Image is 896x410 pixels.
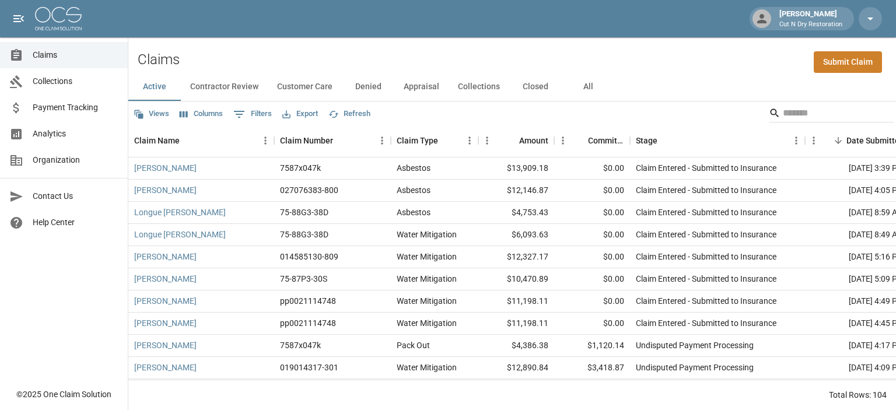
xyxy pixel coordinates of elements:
[280,251,338,262] div: 014585130-809
[33,216,118,229] span: Help Center
[131,105,172,123] button: Views
[128,73,896,101] div: dynamic tabs
[478,290,554,313] div: $11,198.11
[134,206,226,218] a: Longue [PERSON_NAME]
[325,105,373,123] button: Refresh
[519,124,548,157] div: Amount
[478,335,554,357] div: $4,386.38
[636,339,754,351] div: Undisputed Payment Processing
[373,132,391,149] button: Menu
[280,273,327,285] div: 75-87P3-30S
[280,317,336,329] div: pp0021114748
[438,132,454,149] button: Sort
[554,335,630,357] div: $1,120.14
[503,132,519,149] button: Sort
[478,268,554,290] div: $10,470.89
[636,273,776,285] div: Claim Entered - Submitted to Insurance
[134,124,180,157] div: Claim Name
[280,295,336,307] div: pp0021114748
[478,124,554,157] div: Amount
[134,251,197,262] a: [PERSON_NAME]
[342,73,394,101] button: Denied
[554,290,630,313] div: $0.00
[554,180,630,202] div: $0.00
[397,339,430,351] div: Pack Out
[33,154,118,166] span: Organization
[257,132,274,149] button: Menu
[478,202,554,224] div: $4,753.43
[478,132,496,149] button: Menu
[461,132,478,149] button: Menu
[397,295,457,307] div: Water Mitigation
[268,73,342,101] button: Customer Care
[636,295,776,307] div: Claim Entered - Submitted to Insurance
[636,317,776,329] div: Claim Entered - Submitted to Insurance
[829,389,887,401] div: Total Rows: 104
[134,362,197,373] a: [PERSON_NAME]
[636,229,776,240] div: Claim Entered - Submitted to Insurance
[562,73,614,101] button: All
[769,104,894,125] div: Search
[554,132,572,149] button: Menu
[779,20,842,30] p: Cut N Dry Restoration
[478,180,554,202] div: $12,146.87
[554,246,630,268] div: $0.00
[805,132,822,149] button: Menu
[280,162,321,174] div: 7587x047k
[33,75,118,87] span: Collections
[397,229,457,240] div: Water Mitigation
[397,184,430,196] div: Asbestos
[333,132,349,149] button: Sort
[397,124,438,157] div: Claim Type
[449,73,509,101] button: Collections
[134,295,197,307] a: [PERSON_NAME]
[16,388,111,400] div: © 2025 One Claim Solution
[397,162,430,174] div: Asbestos
[134,339,197,351] a: [PERSON_NAME]
[478,246,554,268] div: $12,327.17
[509,73,562,101] button: Closed
[636,162,776,174] div: Claim Entered - Submitted to Insurance
[280,184,338,196] div: 027076383-800
[280,362,338,373] div: 019014317-301
[134,229,226,240] a: Longue [PERSON_NAME]
[134,273,197,285] a: [PERSON_NAME]
[7,7,30,30] button: open drawer
[478,357,554,379] div: $12,890.84
[554,124,630,157] div: Committed Amount
[280,206,328,218] div: 75-88G3-38D
[177,105,226,123] button: Select columns
[787,132,805,149] button: Menu
[280,229,328,240] div: 75-88G3-38D
[554,202,630,224] div: $0.00
[134,317,197,329] a: [PERSON_NAME]
[134,162,197,174] a: [PERSON_NAME]
[636,251,776,262] div: Claim Entered - Submitted to Insurance
[33,49,118,61] span: Claims
[180,132,196,149] button: Sort
[230,105,275,124] button: Show filters
[478,313,554,335] div: $11,198.11
[397,273,457,285] div: Water Mitigation
[830,132,846,149] button: Sort
[636,184,776,196] div: Claim Entered - Submitted to Insurance
[775,8,847,29] div: [PERSON_NAME]
[128,73,181,101] button: Active
[636,206,776,218] div: Claim Entered - Submitted to Insurance
[280,124,333,157] div: Claim Number
[128,124,274,157] div: Claim Name
[397,362,457,373] div: Water Mitigation
[636,124,657,157] div: Stage
[588,124,624,157] div: Committed Amount
[279,105,321,123] button: Export
[478,379,554,401] div: $7,243.97
[181,73,268,101] button: Contractor Review
[554,357,630,379] div: $3,418.87
[478,157,554,180] div: $13,909.18
[478,224,554,246] div: $6,093.63
[33,101,118,114] span: Payment Tracking
[636,362,754,373] div: Undisputed Payment Processing
[33,128,118,140] span: Analytics
[134,184,197,196] a: [PERSON_NAME]
[397,206,430,218] div: Asbestos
